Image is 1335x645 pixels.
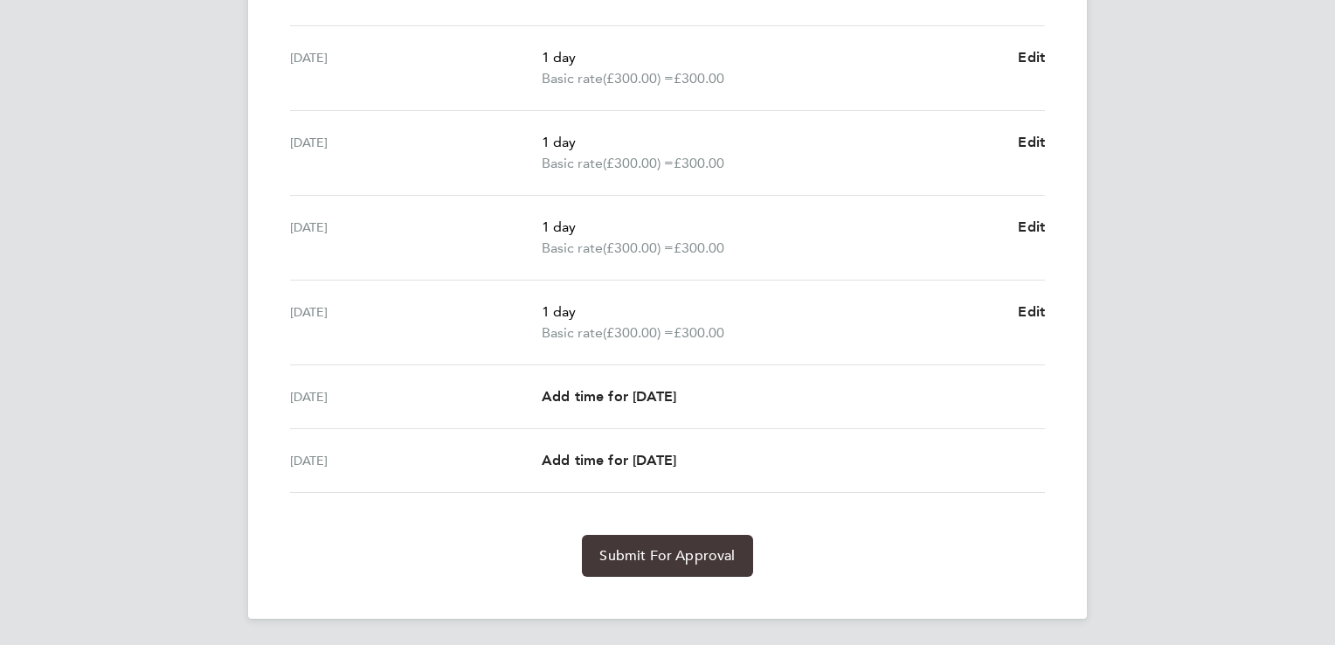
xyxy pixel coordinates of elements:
[674,155,724,171] span: £300.00
[1018,303,1045,320] span: Edit
[603,239,674,256] span: (£300.00) =
[290,217,542,259] div: [DATE]
[674,239,724,256] span: £300.00
[603,70,674,87] span: (£300.00) =
[603,324,674,341] span: (£300.00) =
[290,450,542,471] div: [DATE]
[1018,49,1045,66] span: Edit
[542,302,1004,322] p: 1 day
[1018,47,1045,68] a: Edit
[1018,132,1045,153] a: Edit
[542,68,603,89] span: Basic rate
[674,70,724,87] span: £300.00
[542,452,676,468] span: Add time for [DATE]
[542,47,1004,68] p: 1 day
[1018,134,1045,150] span: Edit
[542,450,676,471] a: Add time for [DATE]
[290,386,542,407] div: [DATE]
[1018,217,1045,238] a: Edit
[542,322,603,343] span: Basic rate
[290,302,542,343] div: [DATE]
[542,153,603,174] span: Basic rate
[542,386,676,407] a: Add time for [DATE]
[599,547,735,565] span: Submit For Approval
[582,535,752,577] button: Submit For Approval
[290,47,542,89] div: [DATE]
[542,388,676,405] span: Add time for [DATE]
[542,217,1004,238] p: 1 day
[542,132,1004,153] p: 1 day
[1018,218,1045,235] span: Edit
[674,324,724,341] span: £300.00
[1018,302,1045,322] a: Edit
[603,155,674,171] span: (£300.00) =
[542,238,603,259] span: Basic rate
[290,132,542,174] div: [DATE]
